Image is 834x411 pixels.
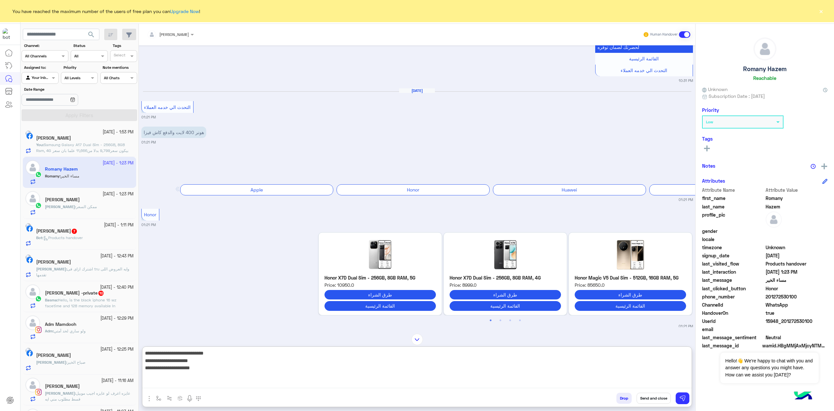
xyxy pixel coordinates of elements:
[36,353,71,358] h5: Ahmed Gamal
[35,389,42,395] img: Instagram
[72,229,77,234] span: 7
[24,65,58,70] label: Assigned to:
[766,252,828,259] span: 2025-10-02T19:31:39.161Z
[36,360,67,365] b: :
[144,212,156,217] span: Honor
[754,38,776,60] img: defaultAdmin.png
[766,293,828,300] span: 201272530100
[45,391,130,402] span: عايزه اعرف لو عايزه اجيب موبيل قسط مطلوب مني ايه
[45,391,76,396] b: :
[766,318,828,325] span: 15948_201272530100
[702,277,764,283] span: last_message
[45,197,80,203] h5: Mohamed Saad
[36,135,71,141] h5: صالح كيرلس
[702,107,719,113] h6: Priority
[103,129,134,135] small: [DATE] - 1:53 PM
[178,396,183,401] img: create order
[753,75,776,81] h6: Reachable
[35,202,42,209] img: WhatsApp
[702,195,764,202] span: first_name
[104,222,134,228] small: [DATE] - 1:11 PM
[103,65,136,70] label: Note mentions
[36,360,66,365] span: [PERSON_NAME]
[650,32,678,37] small: Human Handover
[702,252,764,259] span: signup_date
[67,360,85,365] span: صباح الخير
[720,353,818,383] span: Hello!👋 We're happy to chat with you and answer any questions you might have. How can we assist y...
[25,284,40,299] img: defaultAdmin.png
[76,204,97,209] span: ممكن السعر
[324,282,436,288] span: Price: 10950.0
[766,310,828,316] span: true
[450,301,561,311] button: القائمة الرئيسية
[25,315,40,330] img: defaultAdmin.png
[679,395,686,402] img: send message
[766,236,828,243] span: null
[113,43,137,49] label: Tags
[702,310,764,316] span: HandoverOn
[113,52,125,60] div: Select
[766,277,828,283] span: مساء الخير
[702,228,764,235] span: gender
[87,31,95,38] span: search
[649,184,802,195] div: Infinix
[324,290,436,299] button: طرق الشراء
[702,301,764,308] span: ChannelId
[766,195,828,202] span: Romany
[766,326,828,333] span: null
[450,282,561,288] span: Price: 8999.0
[702,86,727,93] span: Unknown
[25,191,40,206] img: defaultAdmin.png
[702,203,764,210] span: last_name
[702,260,764,267] span: last_visited_flow
[517,317,523,324] button: 4 of 2
[702,285,764,292] span: last_clicked_button
[43,235,83,240] span: Products handover
[702,293,764,300] span: phone_number
[679,78,693,83] small: 10:31 PM
[36,142,43,147] span: You
[811,164,816,169] img: notes
[12,8,200,15] span: You have reached the maximum number of the users of free plan you can !
[164,393,175,403] button: Trigger scenario
[818,8,824,14] button: ×
[575,274,686,281] p: Honor Magic V5 Dual Sim - 512GB, 16GB RAM, 5G
[180,184,333,195] div: Apple
[83,29,99,43] button: search
[141,114,156,120] small: 01:21 PM
[141,127,206,138] p: 3/10/2025, 1:21 PM
[575,238,686,271] img: Honor-Magic-V5-1.jpg
[411,334,423,345] img: scroll
[702,236,764,243] span: locale
[766,203,828,210] span: Hazem
[575,290,686,299] button: طرق الشراء
[98,291,104,296] span: 10
[702,136,827,142] h6: Tags
[26,257,33,263] img: Facebook
[399,88,435,93] h6: [DATE]
[45,322,76,327] h5: Adm Mamdooh
[337,184,490,195] div: Honor
[637,393,671,404] button: Send and close
[35,296,42,302] img: WhatsApp
[702,334,764,341] span: last_message_sentiment
[45,204,75,209] span: [PERSON_NAME]
[45,290,104,296] h5: Basma Ismael -private
[679,324,693,329] small: 01:21 PM
[100,284,134,291] small: [DATE] - 12:40 PM
[766,260,828,267] span: Products handover
[702,318,764,325] span: UserId
[24,86,97,92] label: Date Range
[26,225,33,232] img: Facebook
[73,43,107,49] label: Status
[766,244,828,251] span: Unknown
[792,385,814,408] img: hulul-logo.png
[100,346,134,353] small: [DATE] - 12:25 PM
[26,350,33,357] img: Facebook
[22,109,137,121] button: Apply Filters
[450,290,561,299] button: طرق الشراء
[507,317,513,324] button: 3 of 2
[487,317,494,324] button: 1 of 2
[766,228,828,235] span: null
[36,228,78,234] h5: Ahmed El Nemr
